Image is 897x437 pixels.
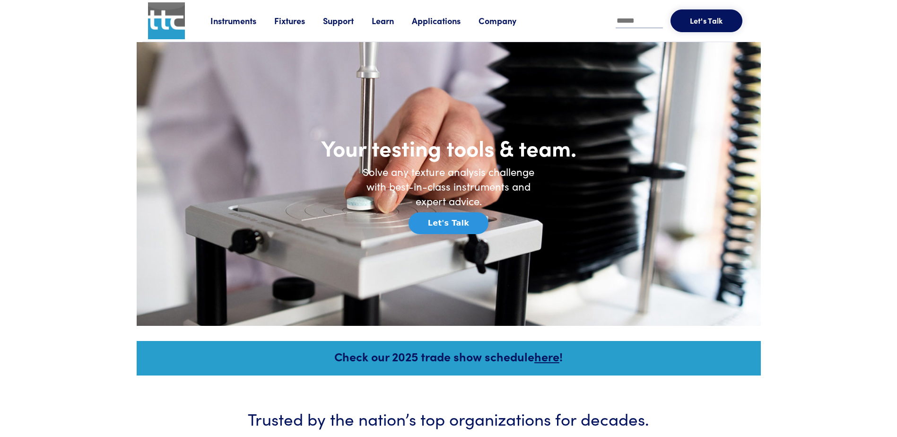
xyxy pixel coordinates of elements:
[354,165,543,208] h6: Solve any texture analysis challenge with best-in-class instruments and expert advice.
[534,348,559,365] a: here
[165,407,732,430] h3: Trusted by the nation’s top organizations for decades.
[323,15,372,26] a: Support
[671,9,742,32] button: Let's Talk
[260,134,638,161] h1: Your testing tools & team.
[409,212,488,234] button: Let's Talk
[372,15,412,26] a: Learn
[210,15,274,26] a: Instruments
[274,15,323,26] a: Fixtures
[479,15,534,26] a: Company
[149,348,748,365] h5: Check our 2025 trade show schedule !
[148,2,185,39] img: ttc_logo_1x1_v1.0.png
[412,15,479,26] a: Applications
